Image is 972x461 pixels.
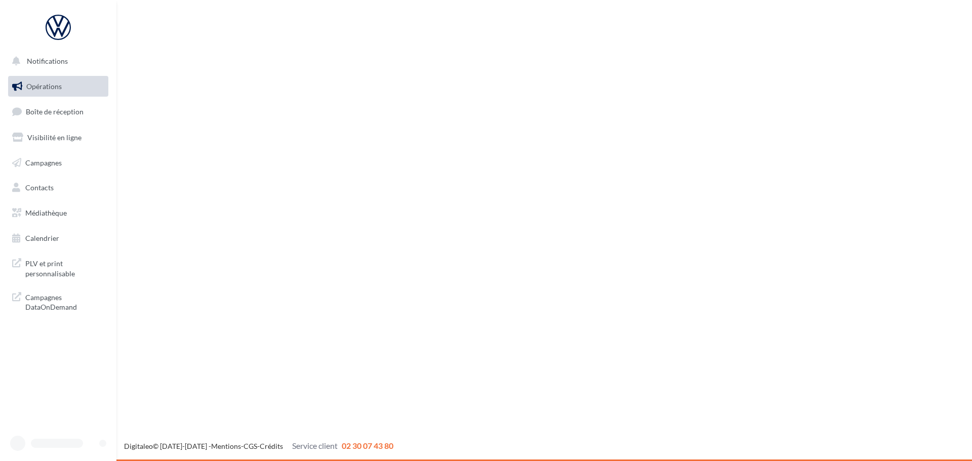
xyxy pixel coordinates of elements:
span: Boîte de réception [26,107,84,116]
a: Mentions [211,442,241,450]
span: © [DATE]-[DATE] - - - [124,442,393,450]
a: Digitaleo [124,442,153,450]
a: CGS [244,442,257,450]
button: Notifications [6,51,106,72]
span: Visibilité en ligne [27,133,82,142]
span: Opérations [26,82,62,91]
span: Médiathèque [25,208,67,217]
span: Notifications [27,57,68,65]
a: Opérations [6,76,110,97]
a: Crédits [260,442,283,450]
span: Campagnes [25,158,62,166]
a: PLV et print personnalisable [6,253,110,282]
a: Contacts [6,177,110,198]
span: Campagnes DataOnDemand [25,290,104,312]
a: Boîte de réception [6,101,110,122]
span: Calendrier [25,234,59,242]
a: Visibilité en ligne [6,127,110,148]
span: Service client [292,441,338,450]
a: Campagnes [6,152,110,174]
span: 02 30 07 43 80 [342,441,393,450]
span: Contacts [25,183,54,192]
a: Calendrier [6,228,110,249]
a: Campagnes DataOnDemand [6,286,110,316]
span: PLV et print personnalisable [25,257,104,278]
a: Médiathèque [6,202,110,224]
